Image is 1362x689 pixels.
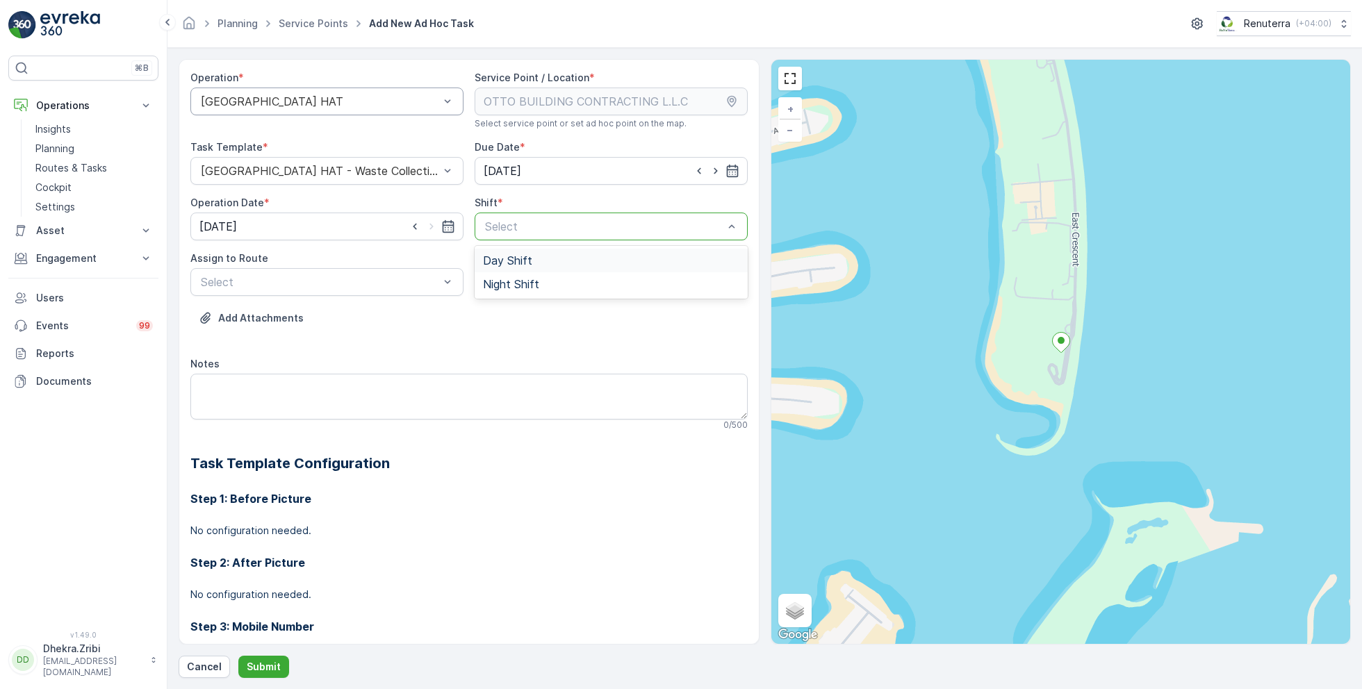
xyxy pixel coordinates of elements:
[279,17,348,29] a: Service Points
[780,595,810,626] a: Layers
[35,142,74,156] p: Planning
[475,72,589,83] label: Service Point / Location
[190,358,220,370] label: Notes
[1217,11,1351,36] button: Renuterra(+04:00)
[190,72,238,83] label: Operation
[8,367,158,395] a: Documents
[190,213,463,240] input: dd/mm/yyyy
[485,218,723,235] p: Select
[187,660,222,674] p: Cancel
[1296,18,1331,29] p: ( +04:00 )
[190,307,312,329] button: Upload File
[190,197,264,208] label: Operation Date
[775,626,821,644] img: Google
[8,340,158,367] a: Reports
[475,141,520,153] label: Due Date
[43,642,143,656] p: Dhekra.Zribi
[8,312,158,340] a: Events99
[35,122,71,136] p: Insights
[218,311,304,325] p: Add Attachments
[8,217,158,244] button: Asset
[36,347,153,360] p: Reports
[8,284,158,312] a: Users
[181,21,197,33] a: Homepage
[36,224,131,238] p: Asset
[8,631,158,639] span: v 1.49.0
[36,251,131,265] p: Engagement
[787,103,794,115] span: +
[483,278,539,290] span: Night Shift
[30,158,158,178] a: Routes & Tasks
[8,642,158,678] button: DDDhekra.Zribi[EMAIL_ADDRESS][DOMAIN_NAME]
[218,17,258,29] a: Planning
[723,420,748,431] p: 0 / 500
[30,178,158,197] a: Cockpit
[179,656,230,678] button: Cancel
[30,139,158,158] a: Planning
[780,99,801,119] a: Zoom In
[190,588,748,601] p: No configuration needed.
[483,254,532,267] span: Day Shift
[475,157,748,185] input: dd/mm/yyyy
[190,490,748,507] h3: Step 1: Before Picture
[8,92,158,119] button: Operations
[36,291,153,305] p: Users
[35,161,107,175] p: Routes & Tasks
[190,618,748,635] h3: Step 3: Mobile Number
[36,99,131,113] p: Operations
[475,118,687,129] span: Select service point or set ad hoc point on the map.
[30,197,158,217] a: Settings
[139,320,150,331] p: 99
[475,88,748,115] input: OTTO BUILDING CONTRACTING L.L.C
[238,656,289,678] button: Submit
[30,119,158,139] a: Insights
[40,11,100,39] img: logo_light-DOdMpM7g.png
[135,63,149,74] p: ⌘B
[780,119,801,140] a: Zoom Out
[36,374,153,388] p: Documents
[190,453,748,474] h2: Task Template Configuration
[1217,16,1238,31] img: Screenshot_2024-07-26_at_13.33.01.png
[190,554,748,571] h3: Step 2: After Picture
[190,524,748,538] p: No configuration needed.
[201,274,439,290] p: Select
[35,200,75,214] p: Settings
[787,124,794,135] span: −
[36,319,128,333] p: Events
[190,141,263,153] label: Task Template
[366,17,477,31] span: Add New Ad Hoc Task
[8,11,36,39] img: logo
[12,649,34,671] div: DD
[775,626,821,644] a: Open this area in Google Maps (opens a new window)
[780,68,801,89] a: View Fullscreen
[475,197,498,208] label: Shift
[190,252,268,264] label: Assign to Route
[8,244,158,272] button: Engagement
[43,656,143,678] p: [EMAIL_ADDRESS][DOMAIN_NAME]
[247,660,281,674] p: Submit
[1244,17,1290,31] p: Renuterra
[35,181,72,194] p: Cockpit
